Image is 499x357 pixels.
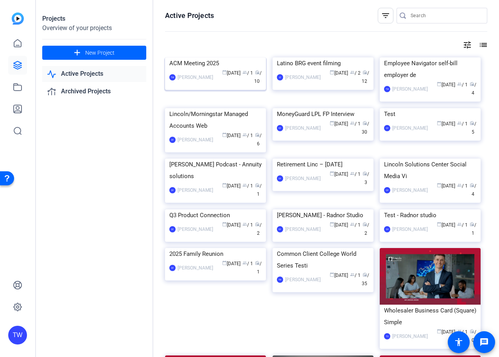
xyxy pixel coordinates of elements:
span: / 1 [350,121,361,127]
div: [PERSON_NAME] [392,225,428,233]
span: / 3 [363,171,369,185]
div: [PERSON_NAME] [178,264,213,272]
div: Latino BRG event filming [277,57,369,69]
div: TW [8,326,27,345]
div: DF [277,175,283,182]
span: calendar_today [437,222,442,227]
span: group [457,121,462,125]
div: DF [277,125,283,131]
span: [DATE] [330,70,348,76]
div: TW [169,74,176,80]
span: / 1 [457,222,468,228]
span: radio [470,183,474,187]
div: [PERSON_NAME] [178,186,213,194]
span: calendar_today [222,132,227,137]
span: group [242,183,247,187]
span: radio [255,132,260,137]
span: / 12 [362,70,369,84]
span: [DATE] [437,183,455,189]
span: / 1 [242,222,253,228]
div: [PERSON_NAME] [178,136,213,144]
div: [PERSON_NAME] [178,225,213,233]
span: [DATE] [222,261,241,266]
div: [PERSON_NAME] [392,124,428,132]
mat-icon: tune [463,40,472,50]
span: / 2 [350,70,361,76]
span: / 2 [363,222,369,236]
div: [PERSON_NAME] - Radnor Studio [277,209,369,221]
div: Lincoln/Morningstar Managed Accounts Web [169,108,262,132]
div: TG [384,333,390,339]
div: DF [169,137,176,143]
div: DF [384,187,390,193]
div: SR [384,226,390,232]
span: / 35 [362,273,369,286]
span: calendar_today [222,70,227,75]
span: [DATE] [437,222,455,228]
span: calendar_today [222,183,227,187]
span: group [242,261,247,265]
span: radio [255,261,260,265]
span: [DATE] [437,82,455,87]
span: calendar_today [330,222,334,227]
span: / 1 [457,121,468,127]
span: / 30 [362,121,369,135]
span: radio [363,222,367,227]
span: radio [470,329,474,334]
span: [DATE] [222,183,241,189]
span: / 1 [242,70,253,76]
span: / 1 [457,183,468,189]
span: / 4 [470,82,476,96]
span: / 1 [255,183,262,197]
div: Projects [42,14,146,23]
span: / 6 [255,133,262,146]
span: radio [255,183,260,187]
div: Common Client College World Series Testi [277,248,369,271]
div: [PERSON_NAME] Podcast - Annuity solutions [169,159,262,182]
span: radio [255,70,260,75]
div: [PERSON_NAME] [285,225,321,233]
div: DF [169,265,176,271]
span: calendar_today [330,121,334,125]
span: radio [363,121,367,125]
span: group [457,183,462,187]
div: [PERSON_NAME] [285,175,321,182]
span: calendar_today [330,272,334,277]
span: [DATE] [437,121,455,127]
span: radio [470,121,474,125]
div: 2025 Family Reunion [169,248,262,260]
span: group [457,82,462,86]
span: [DATE] [330,273,348,278]
div: [PERSON_NAME] [285,276,321,284]
div: [PERSON_NAME] [285,124,321,132]
span: calendar_today [330,70,334,75]
span: group [350,272,355,277]
div: DF [169,187,176,193]
span: / 1 [255,261,262,275]
span: calendar_today [222,222,227,227]
div: [PERSON_NAME] [178,73,213,81]
span: / 1 [457,329,468,335]
div: Test - Radnor studio [384,209,476,221]
mat-icon: list [478,40,487,50]
span: New Project [85,49,115,57]
button: New Project [42,46,146,60]
span: / 4 [470,183,476,197]
div: Wholesaler Business Card (Square) Simple [384,305,476,328]
div: Q3 Product Connection [169,209,262,221]
span: / 1 [350,222,361,228]
span: / 1 [242,133,253,138]
span: / 5 [470,121,476,135]
span: calendar_today [437,82,442,86]
span: radio [470,222,474,227]
span: [DATE] [222,222,241,228]
span: calendar_today [437,329,442,334]
span: / 10 [254,70,262,84]
mat-icon: accessibility [454,337,463,347]
img: blue-gradient.svg [12,12,24,25]
span: group [242,222,247,227]
input: Search [411,11,481,20]
span: / 2 [255,222,262,236]
span: group [242,132,247,137]
a: Active Projects [42,66,146,82]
